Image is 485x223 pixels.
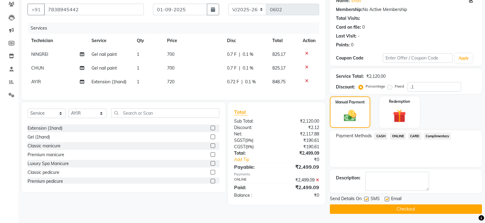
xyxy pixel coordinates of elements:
[272,65,285,71] span: 825.17
[28,143,61,149] div: Classic manicure
[243,51,253,58] span: 0.1 %
[351,42,353,48] div: 0
[111,108,219,118] input: Search or Scan
[28,178,63,185] div: Premium pedicure
[371,196,380,203] span: SMS
[336,73,364,80] div: Service Total:
[246,138,252,143] span: 9%
[247,144,252,149] span: 9%
[133,34,163,48] th: Qty
[383,53,453,63] input: Enter Offer / Coupon Code
[137,52,139,57] span: 1
[229,163,277,171] div: Payable:
[31,65,44,71] span: CHUN
[285,156,324,163] div: ₹0
[277,150,324,156] div: ₹2,499.09
[272,52,285,57] span: 825.17
[336,6,476,13] div: No Active Membership
[340,109,360,123] img: _cash.svg
[137,79,139,85] span: 1
[28,34,88,48] th: Technician
[330,196,362,203] span: Send Details On
[336,15,360,22] div: Total Visits:
[390,133,406,140] span: ONLINE
[229,124,277,131] div: Discount:
[91,52,117,57] span: Gel nail paint
[362,24,365,31] div: 0
[229,144,277,150] div: ( )
[241,79,243,85] span: |
[277,137,324,144] div: ₹190.61
[28,169,59,176] div: Classic pedicure
[167,65,174,71] span: 700
[88,34,133,48] th: Service
[272,79,285,85] span: 848.75
[243,65,253,71] span: 0.1 %
[277,192,324,199] div: ₹0
[336,133,372,139] span: Payment Methods
[374,133,387,140] span: CASH
[336,42,350,48] div: Points:
[239,51,240,58] span: |
[336,84,355,90] div: Discount:
[31,79,41,85] span: AYIR
[229,137,277,144] div: ( )
[336,24,361,31] div: Card on file:
[455,54,472,63] button: Apply
[277,124,324,131] div: ₹2.12
[277,163,324,171] div: ₹2,499.09
[227,79,239,85] span: 0.72 F
[277,184,324,191] div: ₹2,499.09
[28,152,64,158] div: Premium manicure
[366,84,385,89] label: Percentage
[229,192,277,199] div: Balance :
[229,131,277,137] div: Net:
[28,134,50,140] div: Gel (1hand)
[335,99,365,105] label: Manual Payment
[424,133,451,140] span: Complimentary
[269,34,299,48] th: Total
[395,84,404,89] label: Fixed
[28,23,324,34] div: Services
[229,150,277,156] div: Total:
[28,125,62,131] div: Extension (1hand)
[167,52,174,57] span: 700
[277,118,324,124] div: ₹2,120.00
[31,52,48,57] span: NINGREI
[234,144,245,149] span: CGST
[229,184,277,191] div: Paid:
[234,109,248,115] span: Total
[277,177,324,183] div: ₹2,499.09
[44,4,144,15] input: Search by Name/Mobile/Email/Code
[91,65,117,71] span: Gel nail paint
[408,133,421,140] span: CARD
[391,196,401,203] span: Email
[366,73,386,80] div: ₹2,120.00
[336,55,382,61] div: Coupon Code
[389,99,410,104] label: Redemption
[227,65,237,71] span: 0.7 F
[239,65,240,71] span: |
[245,79,256,85] span: 0.1 %
[277,144,324,150] div: ₹190.61
[234,172,319,177] div: Payments
[163,34,223,48] th: Price
[167,79,174,85] span: 720
[91,79,126,85] span: Extension (1hand)
[137,65,139,71] span: 1
[336,6,363,13] div: Membership:
[389,108,410,124] img: _gift.svg
[229,177,277,183] div: ONLINE
[227,51,237,58] span: 0.7 F
[277,131,324,137] div: ₹2,117.88
[330,204,482,214] button: Checkout
[28,4,45,15] button: +91
[336,175,360,181] div: Description:
[336,33,356,39] div: Last Visit:
[223,34,269,48] th: Disc
[28,160,69,167] div: Luxury Spa Manicure
[299,34,319,48] th: Action
[358,33,360,39] div: -
[229,118,277,124] div: Sub Total:
[234,138,245,143] span: SGST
